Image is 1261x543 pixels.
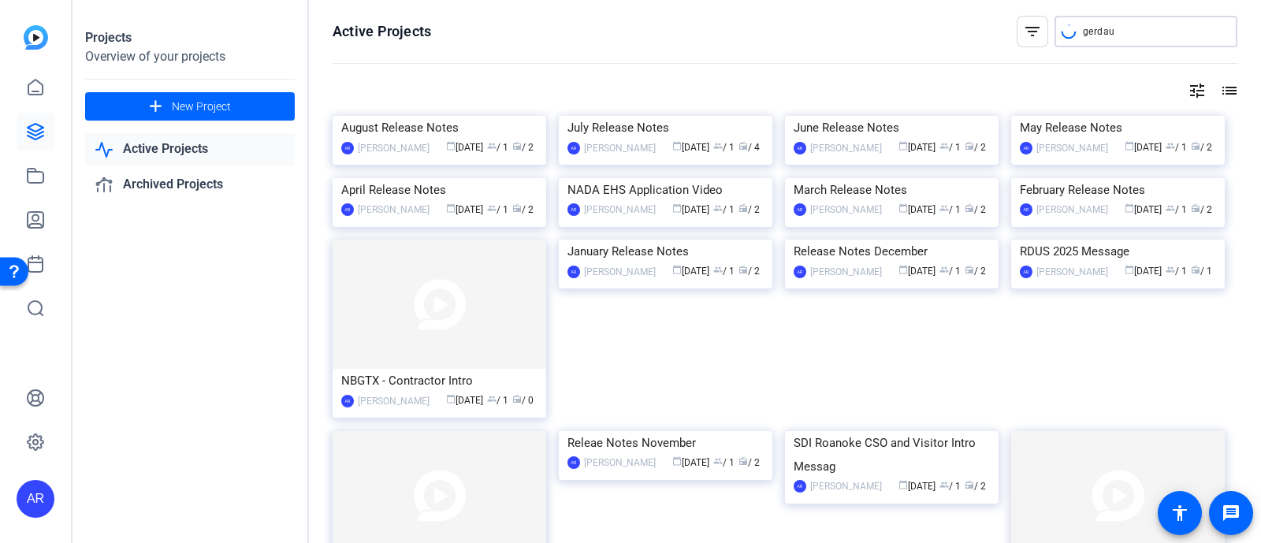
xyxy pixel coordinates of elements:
[341,178,538,202] div: April Release Notes
[567,431,764,455] div: Releae Notes November
[898,204,936,215] span: [DATE]
[794,480,806,493] div: AR
[567,203,580,216] div: AR
[1188,81,1207,100] mat-icon: tune
[1218,81,1237,100] mat-icon: list
[1166,203,1175,213] span: group
[1020,203,1032,216] div: AR
[738,457,760,468] span: / 2
[898,265,908,274] span: calendar_today
[1020,266,1032,278] div: AR
[1191,266,1212,277] span: / 1
[1036,202,1108,218] div: [PERSON_NAME]
[738,266,760,277] span: / 2
[1020,240,1216,263] div: RDUS 2025 Message
[341,116,538,139] div: August Release Notes
[898,141,908,151] span: calendar_today
[939,481,961,492] span: / 1
[898,266,936,277] span: [DATE]
[672,456,682,466] span: calendar_today
[939,141,949,151] span: group
[446,203,456,213] span: calendar_today
[939,204,961,215] span: / 1
[146,97,166,117] mat-icon: add
[810,264,882,280] div: [PERSON_NAME]
[1020,116,1216,139] div: May Release Notes
[487,142,508,153] span: / 1
[85,133,295,166] a: Active Projects
[584,140,656,156] div: [PERSON_NAME]
[965,203,974,213] span: radio
[85,92,295,121] button: New Project
[1166,141,1175,151] span: group
[172,99,231,115] span: New Project
[512,394,522,404] span: radio
[713,142,735,153] span: / 1
[446,394,456,404] span: calendar_today
[1166,266,1187,277] span: / 1
[567,178,764,202] div: NADA EHS Application Video
[965,142,986,153] span: / 2
[898,142,936,153] span: [DATE]
[584,264,656,280] div: [PERSON_NAME]
[738,203,748,213] span: radio
[965,266,986,277] span: / 2
[810,202,882,218] div: [PERSON_NAME]
[1191,204,1212,215] span: / 2
[85,47,295,66] div: Overview of your projects
[810,478,882,494] div: [PERSON_NAME]
[1125,266,1162,277] span: [DATE]
[965,204,986,215] span: / 2
[1125,141,1134,151] span: calendar_today
[1020,178,1216,202] div: February Release Notes
[898,481,936,492] span: [DATE]
[1170,504,1189,523] mat-icon: accessibility
[738,204,760,215] span: / 2
[1125,265,1134,274] span: calendar_today
[567,456,580,469] div: AR
[446,395,483,406] span: [DATE]
[713,141,723,151] span: group
[567,266,580,278] div: AR
[738,265,748,274] span: radio
[672,141,682,151] span: calendar_today
[1023,22,1042,41] mat-icon: filter_list
[1125,204,1162,215] span: [DATE]
[341,395,354,407] div: AR
[512,141,522,151] span: radio
[794,266,806,278] div: AR
[1191,141,1200,151] span: radio
[965,141,974,151] span: radio
[567,142,580,154] div: AR
[738,456,748,466] span: radio
[487,395,508,406] span: / 1
[713,456,723,466] span: group
[672,142,709,153] span: [DATE]
[446,141,456,151] span: calendar_today
[333,22,431,41] h1: Active Projects
[584,202,656,218] div: [PERSON_NAME]
[794,431,990,478] div: SDI Roanoke CSO and Visitor Intro Messag
[1191,142,1212,153] span: / 2
[567,240,764,263] div: January Release Notes
[794,116,990,139] div: June Release Notes
[939,142,961,153] span: / 1
[1020,142,1032,154] div: AR
[358,140,430,156] div: [PERSON_NAME]
[24,25,48,50] img: blue-gradient.svg
[939,266,961,277] span: / 1
[1191,265,1200,274] span: radio
[939,265,949,274] span: group
[939,203,949,213] span: group
[1191,203,1200,213] span: radio
[17,480,54,518] div: AR
[713,203,723,213] span: group
[487,204,508,215] span: / 1
[939,480,949,489] span: group
[85,169,295,201] a: Archived Projects
[713,266,735,277] span: / 1
[85,28,295,47] div: Projects
[810,140,882,156] div: [PERSON_NAME]
[487,203,497,213] span: group
[965,480,974,489] span: radio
